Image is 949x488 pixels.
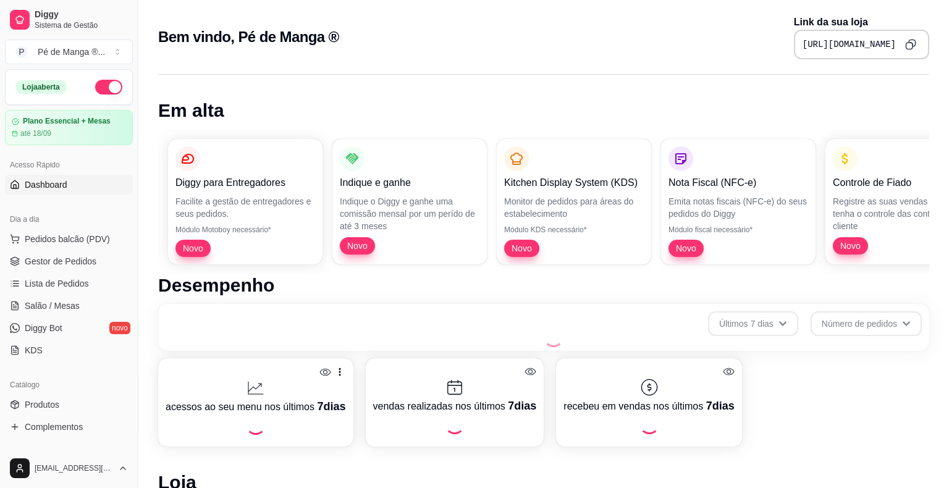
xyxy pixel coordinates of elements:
span: Novo [671,242,701,255]
span: Novo [342,240,373,252]
button: Nota Fiscal (NFC-e)Emita notas fiscais (NFC-e) do seus pedidos do DiggyMódulo fiscal necessário*Novo [661,139,816,264]
p: vendas realizadas nos últimos [373,397,537,414]
a: Plano Essencial + Mesasaté 18/09 [5,110,133,145]
p: Nota Fiscal (NFC-e) [669,175,808,190]
div: Loading [445,414,465,434]
button: Kitchen Display System (KDS)Monitor de pedidos para áreas do estabelecimentoMódulo KDS necessário... [497,139,651,264]
a: Diggy Botnovo [5,318,133,338]
span: [EMAIL_ADDRESS][DOMAIN_NAME] [35,463,113,473]
div: Catálogo [5,375,133,395]
span: Novo [835,240,866,252]
div: Loading [544,327,563,347]
article: até 18/09 [20,128,51,138]
button: Pedidos balcão (PDV) [5,229,133,249]
div: Loja aberta [15,80,67,94]
h1: Desempenho [158,274,929,297]
a: Salão / Mesas [5,296,133,316]
a: Produtos [5,395,133,414]
span: Gestor de Pedidos [25,255,96,267]
button: Alterar Status [95,80,122,95]
span: Diggy Bot [25,322,62,334]
div: Loading [639,414,659,434]
pre: [URL][DOMAIN_NAME] [803,38,896,51]
span: Salão / Mesas [25,300,80,312]
div: Dia a dia [5,209,133,229]
span: Lista de Pedidos [25,277,89,290]
span: KDS [25,344,43,356]
div: Pé de Manga ® ... [38,46,105,58]
a: Gestor de Pedidos [5,251,133,271]
button: Últimos 7 dias [708,311,798,336]
h2: Bem vindo, Pé de Manga ® [158,27,339,47]
span: P [15,46,28,58]
div: Acesso Rápido [5,155,133,175]
p: Emita notas fiscais (NFC-e) do seus pedidos do Diggy [669,195,808,220]
span: Produtos [25,398,59,411]
a: Complementos [5,417,133,437]
span: Novo [507,242,537,255]
p: recebeu em vendas nos últimos [563,397,734,414]
p: Módulo fiscal necessário* [669,225,808,235]
a: DiggySistema de Gestão [5,5,133,35]
span: 7 dias [706,400,735,412]
p: Indique o Diggy e ganhe uma comissão mensal por um perído de até 3 meses [340,195,479,232]
span: Dashboard [25,179,67,191]
span: Novo [178,242,208,255]
p: Kitchen Display System (KDS) [504,175,644,190]
p: Link da sua loja [794,15,929,30]
a: KDS [5,340,133,360]
button: Diggy para EntregadoresFacilite a gestão de entregadores e seus pedidos.Módulo Motoboy necessário... [168,139,323,264]
button: Indique e ganheIndique o Diggy e ganhe uma comissão mensal por um perído de até 3 mesesNovo [332,139,487,264]
span: 7 dias [317,400,345,413]
button: Select a team [5,40,133,64]
article: Plano Essencial + Mesas [23,117,111,126]
span: Diggy [35,9,128,20]
span: Pedidos balcão (PDV) [25,233,110,245]
button: Copy to clipboard [901,35,921,54]
button: [EMAIL_ADDRESS][DOMAIN_NAME] [5,453,133,483]
span: Complementos [25,421,83,433]
span: Sistema de Gestão [35,20,128,30]
span: 7 dias [508,400,536,412]
h1: Em alta [158,99,929,122]
p: acessos ao seu menu nos últimos [166,398,346,415]
p: Módulo Motoboy necessário* [175,225,315,235]
button: Número de pedidos [811,311,922,336]
div: Loading [246,415,266,435]
a: Lista de Pedidos [5,274,133,293]
p: Indique e ganhe [340,175,479,190]
a: Dashboard [5,175,133,195]
p: Facilite a gestão de entregadores e seus pedidos. [175,195,315,220]
p: Diggy para Entregadores [175,175,315,190]
p: Monitor de pedidos para áreas do estabelecimento [504,195,644,220]
p: Módulo KDS necessário* [504,225,644,235]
